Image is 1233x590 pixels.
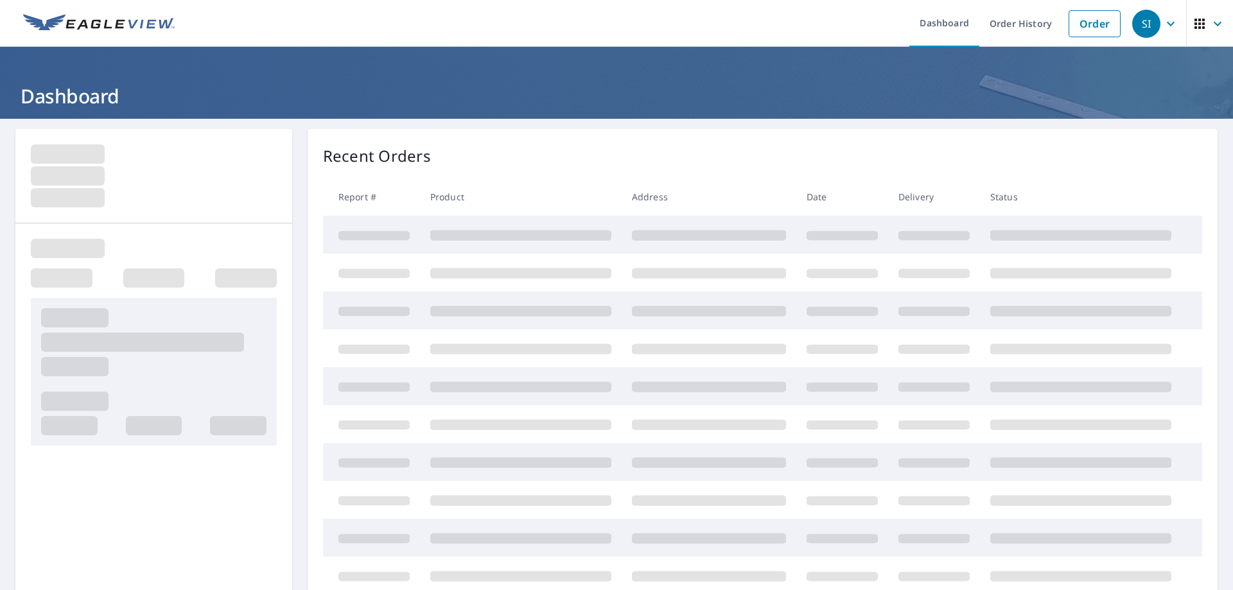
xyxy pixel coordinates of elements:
img: EV Logo [23,14,175,33]
th: Status [980,178,1182,216]
th: Report # [323,178,420,216]
p: Recent Orders [323,144,431,168]
th: Address [622,178,796,216]
a: Order [1069,10,1121,37]
th: Date [796,178,888,216]
h1: Dashboard [15,83,1218,109]
div: SI [1132,10,1160,38]
th: Product [420,178,622,216]
th: Delivery [888,178,980,216]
